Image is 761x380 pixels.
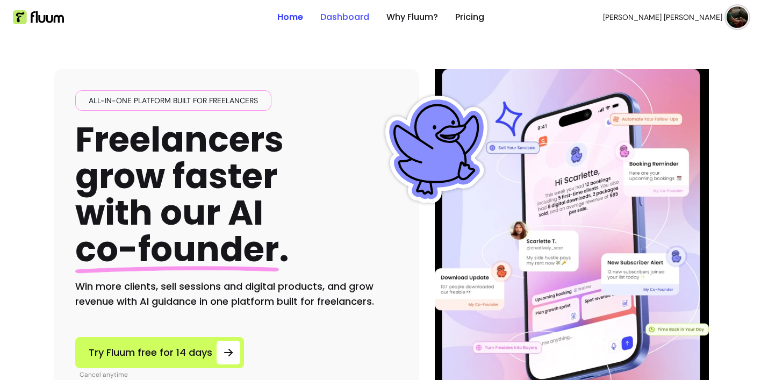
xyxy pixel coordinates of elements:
[80,370,244,379] p: Cancel anytime
[75,337,244,368] a: Try Fluum free for 14 days
[75,279,398,309] h2: Win more clients, sell sessions and digital products, and grow revenue with AI guidance in one pl...
[277,11,303,24] a: Home
[75,225,279,273] span: co-founder
[89,345,212,360] span: Try Fluum free for 14 days
[383,96,490,203] img: Fluum Duck sticker
[455,11,484,24] a: Pricing
[320,11,369,24] a: Dashboard
[603,6,748,28] button: avatar[PERSON_NAME] [PERSON_NAME]
[84,95,262,106] span: All-in-one platform built for freelancers
[75,121,289,268] h1: Freelancers grow faster with our AI .
[386,11,438,24] a: Why Fluum?
[727,6,748,28] img: avatar
[603,12,722,23] span: [PERSON_NAME] [PERSON_NAME]
[13,10,64,24] img: Fluum Logo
